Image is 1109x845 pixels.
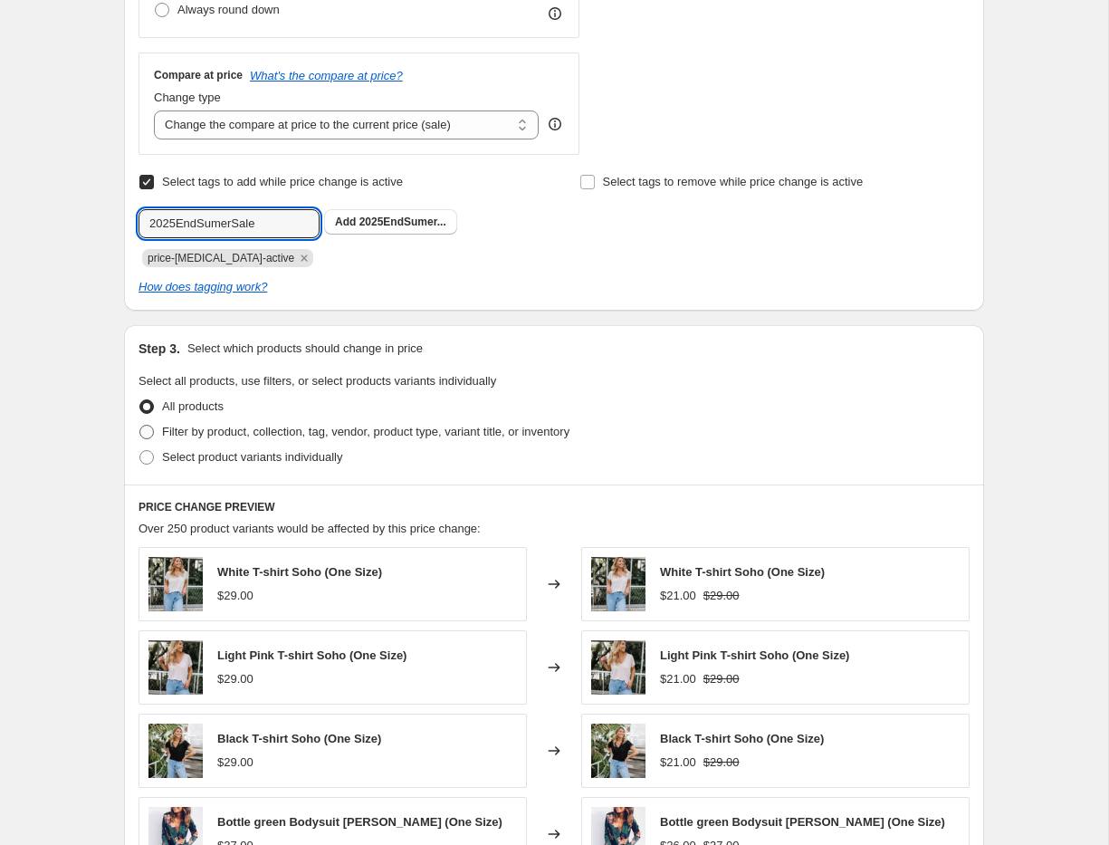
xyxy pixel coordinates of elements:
span: Change type [154,91,221,104]
span: $29.00 [217,589,253,602]
span: Select product variants individually [162,450,342,464]
span: Black T-shirt Soho (One Size) [217,732,381,745]
img: 37326_80x.jpg [148,724,203,778]
b: Add [335,216,356,228]
span: $21.00 [660,755,696,769]
span: $29.00 [217,755,253,769]
span: Select all products, use filters, or select products variants individually [139,374,496,388]
span: All products [162,399,224,413]
span: price-change-job-active [148,252,294,264]
img: 37317_80x.jpg [591,557,645,611]
span: Over 250 product variants would be affected by this price change: [139,522,481,535]
span: Always round down [177,3,280,16]
span: Black T-shirt Soho (One Size) [660,732,824,745]
img: 37317_80x.jpg [148,557,203,611]
h2: Step 3. [139,340,180,358]
span: 2025EndSumer... [359,216,446,228]
h3: Compare at price [154,68,243,82]
span: Light Pink T-shirt Soho (One Size) [217,648,406,662]
button: What's the compare at price? [250,69,403,82]
span: Bottle green Bodysuit [PERSON_NAME] (One Size) [217,815,502,829]
span: $21.00 [660,589,696,602]
span: Select tags to add while price change is active [162,175,403,188]
img: 37314_80x.jpg [591,640,645,695]
span: Filter by product, collection, tag, vendor, product type, variant title, or inventory [162,425,569,438]
img: 37314_80x.jpg [148,640,203,695]
input: Select tags to add [139,209,320,238]
div: help [546,115,564,133]
span: White T-shirt Soho (One Size) [217,565,382,579]
span: $21.00 [660,672,696,686]
span: Light Pink T-shirt Soho (One Size) [660,648,849,662]
span: Select tags to remove while price change is active [603,175,864,188]
button: Add 2025EndSumer... [324,209,457,235]
span: $29.00 [703,589,740,602]
span: White T-shirt Soho (One Size) [660,565,825,579]
span: $29.00 [217,672,253,686]
img: 37326_80x.jpg [591,724,645,778]
button: Remove price-change-job-active [296,250,312,266]
p: Select which products should change in price [187,340,423,358]
span: $29.00 [703,755,740,769]
a: How does tagging work? [139,280,267,293]
span: $29.00 [703,672,740,686]
h6: PRICE CHANGE PREVIEW [139,500,970,514]
span: Bottle green Bodysuit [PERSON_NAME] (One Size) [660,815,945,829]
